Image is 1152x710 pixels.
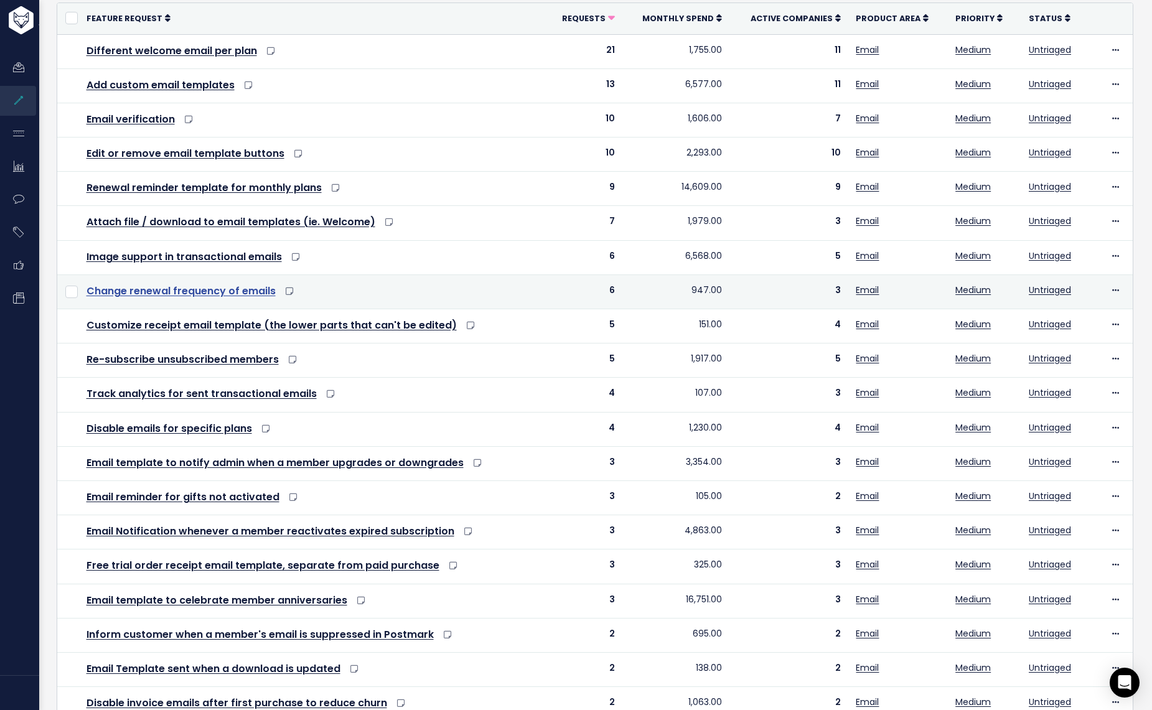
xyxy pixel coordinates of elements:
[955,524,991,536] a: Medium
[622,343,729,378] td: 1,917.00
[1110,668,1140,698] div: Open Intercom Messenger
[856,490,879,502] a: Email
[87,352,279,367] a: Re-subscribe unsubscribed members
[545,138,622,172] td: 10
[87,627,434,642] a: Inform customer when a member's email is suppressed in Postmark
[955,455,991,468] a: Medium
[87,284,276,298] a: Change renewal frequency of emails
[1029,44,1071,56] a: Untriaged
[955,627,991,640] a: Medium
[856,352,879,365] a: Email
[955,13,995,24] span: Priority
[856,112,879,124] a: Email
[1029,78,1071,90] a: Untriaged
[856,558,879,571] a: Email
[87,524,454,538] a: Email Notification whenever a member reactivates expired subscription
[545,515,622,549] td: 3
[955,421,991,434] a: Medium
[729,412,848,446] td: 4
[1029,696,1071,708] a: Untriaged
[87,696,387,710] a: Disable invoice emails after first purchase to reduce churn
[87,661,340,676] a: Email Template sent when a download is updated
[87,490,279,504] a: Email reminder for gifts not activated
[87,250,282,264] a: Image support in transactional emails
[1029,524,1071,536] a: Untriaged
[729,172,848,206] td: 9
[729,343,848,378] td: 5
[87,558,439,572] a: Free trial order receipt email template, separate from paid purchase
[729,138,848,172] td: 10
[1029,661,1071,674] a: Untriaged
[1029,284,1071,296] a: Untriaged
[545,343,622,378] td: 5
[955,386,991,399] a: Medium
[622,172,729,206] td: 14,609.00
[87,180,322,195] a: Renewal reminder template for monthly plans
[545,652,622,686] td: 2
[856,627,879,640] a: Email
[729,309,848,343] td: 4
[545,309,622,343] td: 5
[729,240,848,274] td: 5
[1029,12,1070,24] a: Status
[729,515,848,549] td: 3
[622,549,729,584] td: 325.00
[545,480,622,515] td: 3
[751,12,841,24] a: Active companies
[622,480,729,515] td: 105.00
[955,250,991,262] a: Medium
[545,412,622,446] td: 4
[729,206,848,240] td: 3
[955,593,991,605] a: Medium
[87,12,171,24] a: Feature Request
[729,549,848,584] td: 3
[1029,593,1071,605] a: Untriaged
[545,172,622,206] td: 9
[1029,627,1071,640] a: Untriaged
[1029,558,1071,571] a: Untriaged
[856,180,879,193] a: Email
[545,446,622,480] td: 3
[1029,421,1071,434] a: Untriaged
[1029,146,1071,159] a: Untriaged
[729,618,848,652] td: 2
[955,12,1003,24] a: Priority
[1029,318,1071,330] a: Untriaged
[856,284,879,296] a: Email
[622,309,729,343] td: 151.00
[6,6,102,34] img: logo-white.9d6f32f41409.svg
[729,652,848,686] td: 2
[856,78,879,90] a: Email
[87,13,162,24] span: Feature Request
[856,12,929,24] a: Product Area
[955,318,991,330] a: Medium
[1029,455,1071,468] a: Untriaged
[545,103,622,137] td: 10
[622,378,729,412] td: 107.00
[622,515,729,549] td: 4,863.00
[87,318,457,332] a: Customize receipt email template (the lower parts that can't be edited)
[1029,490,1071,502] a: Untriaged
[87,455,464,470] a: Email template to notify admin when a member upgrades or downgrades
[1029,250,1071,262] a: Untriaged
[955,78,991,90] a: Medium
[1029,386,1071,399] a: Untriaged
[622,274,729,309] td: 947.00
[955,284,991,296] a: Medium
[955,352,991,365] a: Medium
[856,386,879,399] a: Email
[622,68,729,103] td: 6,577.00
[622,34,729,68] td: 1,755.00
[87,44,257,58] a: Different welcome email per plan
[729,378,848,412] td: 3
[622,584,729,618] td: 16,751.00
[729,480,848,515] td: 2
[856,421,879,434] a: Email
[856,146,879,159] a: Email
[622,206,729,240] td: 1,979.00
[87,386,317,401] a: Track analytics for sent transactional emails
[545,34,622,68] td: 21
[955,490,991,502] a: Medium
[729,103,848,137] td: 7
[856,524,879,536] a: Email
